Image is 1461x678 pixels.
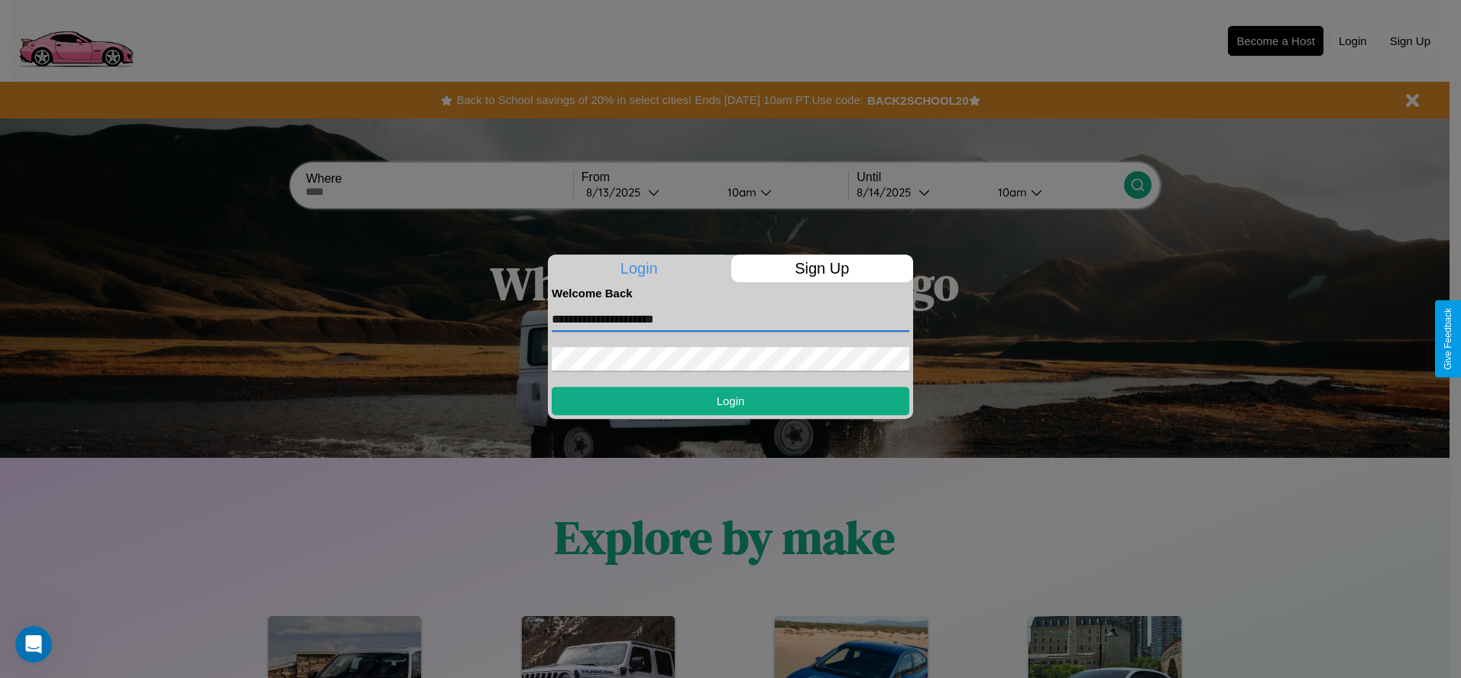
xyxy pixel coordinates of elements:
[15,626,52,663] iframe: Intercom live chat
[731,255,914,282] p: Sign Up
[548,255,730,282] p: Login
[552,287,909,300] h4: Welcome Back
[1443,308,1453,370] div: Give Feedback
[552,387,909,415] button: Login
